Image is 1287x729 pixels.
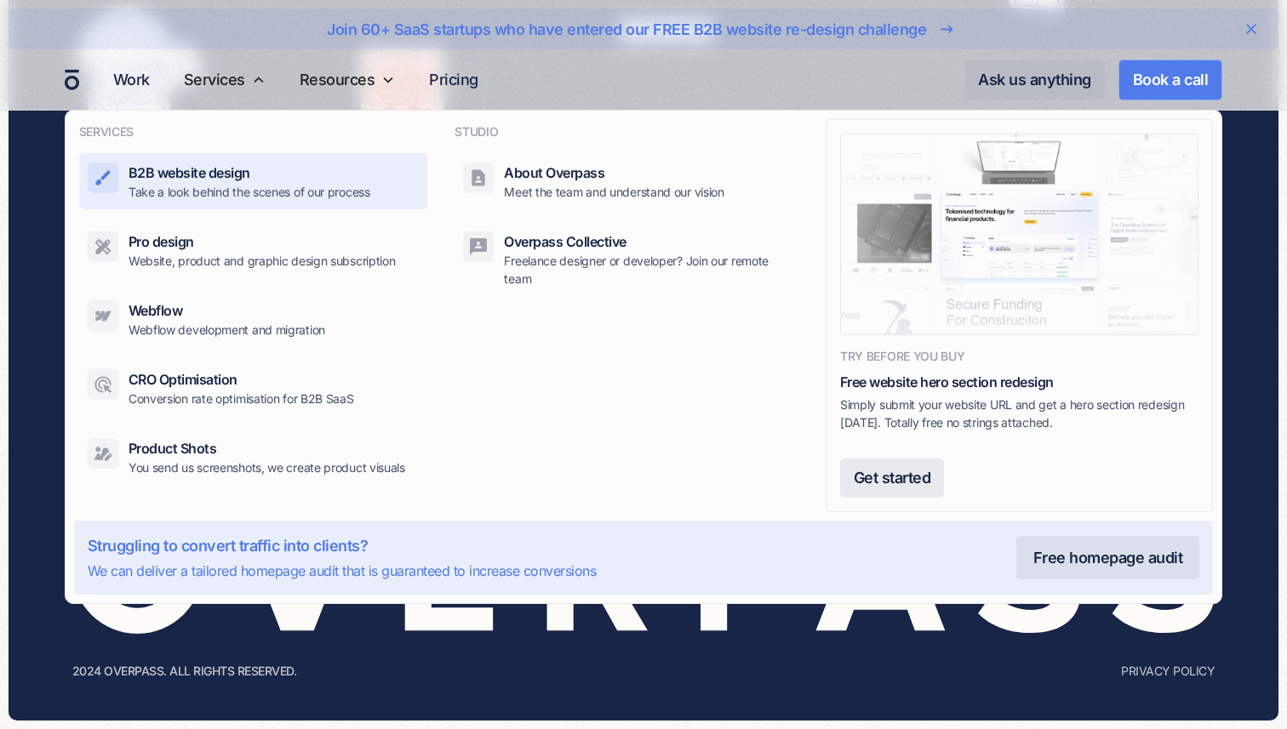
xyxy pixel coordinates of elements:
p: Website, product and graphic design subscription [129,252,396,270]
div: Services [177,49,272,110]
div: Free website hero section redesign [840,372,1198,392]
a: Get started [840,458,945,498]
p: Webflow development and migration [129,321,325,339]
div: CRO Optimisation [129,369,237,390]
p: Take a look behind the scenes of our process [129,183,370,201]
a: Work [106,63,157,96]
a: Join 60+ SaaS startups who have entered our FREE B2B website re-design challenge [63,15,1224,43]
p: Freelance designer or developer? Join our remote team [504,252,794,288]
div: Overpass Collective [504,231,626,252]
a: WebflowWebflow development and migration [79,292,428,347]
h4: TRY BEFORE YOU BUY [840,349,1198,364]
a: About OverpassMeet the team and understand our vision [455,153,804,208]
div: Product Shots [129,438,217,458]
div: About Overpass [504,162,604,183]
p: Conversion rate optimisation for B2B SaaS [129,390,354,407]
div: Resources [293,49,403,110]
div: Services [184,68,245,91]
div: Struggling to convert traffic into clients? [88,534,369,557]
div: Webflow [129,300,183,321]
div: Join 60+ SaaS startups who have entered our FREE B2B website re-design challenge [327,18,926,41]
a: Privacy Policy [1121,662,1215,680]
a: Pro designWebsite, product and graphic design subscription [79,223,428,278]
div: We can deliver a tailored homepage audit that is guaranteed to increase conversions [88,561,597,581]
a: Free homepage audit [1016,536,1200,579]
a: Free website hero section redesignSimply submit your website URL and get a hero section redesign ... [840,365,1198,438]
p: Meet the team and understand our vision [504,183,724,201]
h4: STUDIO [455,124,804,140]
a: Pricing [422,63,485,96]
a: Book a call [1118,60,1223,100]
p: You send us screenshots, we create product visuals [129,458,405,476]
div: B2B website design [129,162,250,183]
a: Product ShotsYou send us screenshots, we create product visuals [79,430,428,485]
p: Simply submit your website URL and get a hero section redesign [DATE]. Totally free no strings at... [840,396,1198,431]
a: home [65,69,79,91]
h4: SERVICES [79,124,428,140]
a: Ask us anything [964,60,1105,100]
a: Overpass CollectiveFreelance designer or developer? Join our remote team [455,223,804,296]
div: 2024 Overpass. All rights reserved. [72,662,297,680]
a: CRO OptimisationConversion rate optimisation for B2B SaaS [79,361,428,416]
div: Resources [300,68,375,91]
a: B2B website designTake a look behind the scenes of our process [79,153,428,208]
div: Pro design [129,231,194,252]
